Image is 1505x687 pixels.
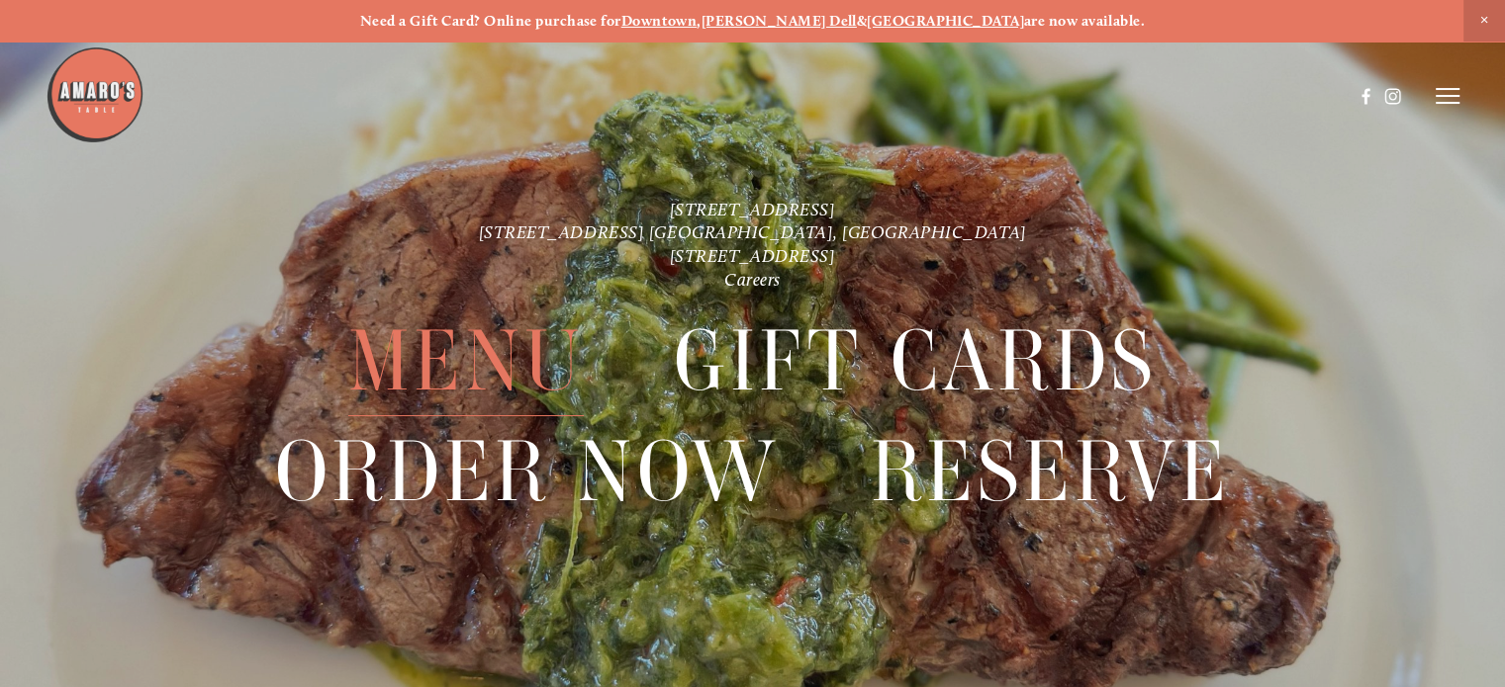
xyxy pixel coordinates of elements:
span: Menu [348,306,584,416]
a: Menu [348,306,584,415]
span: Reserve [870,417,1230,527]
img: Amaro's Table [46,45,144,144]
a: [GEOGRAPHIC_DATA] [867,12,1024,30]
a: [STREET_ADDRESS] [GEOGRAPHIC_DATA], [GEOGRAPHIC_DATA] [479,221,1027,243]
a: Reserve [870,417,1230,526]
a: [STREET_ADDRESS] [670,245,836,267]
a: Gift Cards [674,306,1157,415]
a: [STREET_ADDRESS] [670,198,836,219]
strong: , [697,12,701,30]
strong: & [857,12,867,30]
a: Order Now [275,417,781,526]
span: Gift Cards [674,306,1157,416]
a: [PERSON_NAME] Dell [702,12,857,30]
a: Downtown [621,12,698,30]
strong: Need a Gift Card? Online purchase for [360,12,621,30]
a: Careers [724,269,781,291]
strong: are now available. [1024,12,1145,30]
span: Order Now [275,417,781,527]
